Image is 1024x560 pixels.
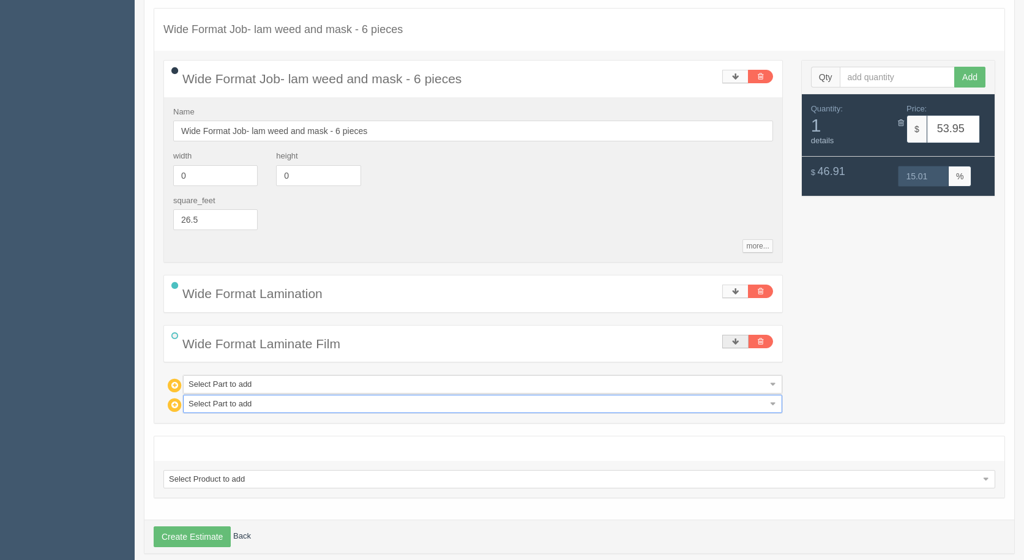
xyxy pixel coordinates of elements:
[182,337,340,351] span: Wide Format Laminate Film
[182,72,462,86] span: Wide Format Job- lam weed and mask - 6 pieces
[906,104,927,113] span: Price:
[811,67,840,88] span: Qty
[173,121,773,141] input: Name
[276,151,297,162] label: height
[173,195,215,207] label: square_feet
[189,395,766,413] span: Select Part to add
[811,136,834,145] a: details
[169,471,979,488] span: Select Product to add
[163,470,995,488] a: Select Product to add
[154,526,231,547] button: Create Estimate
[811,104,843,113] span: Quantity:
[173,209,258,230] input: 0
[182,286,323,301] span: Wide Format Lamination
[818,165,845,177] span: 46.91
[173,106,195,118] label: Name
[233,532,251,541] a: Back
[183,395,782,413] a: Select Part to add
[189,376,766,393] span: Select Part to add
[183,375,782,394] a: Select Part to add
[173,151,192,162] label: width
[954,67,985,88] button: Add
[840,67,955,88] input: add quantity
[906,115,927,143] span: $
[811,168,815,177] span: $
[811,115,889,135] span: 1
[949,166,971,187] span: %
[163,24,995,36] h4: Wide Format Job- lam weed and mask - 6 pieces
[742,239,772,253] a: more...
